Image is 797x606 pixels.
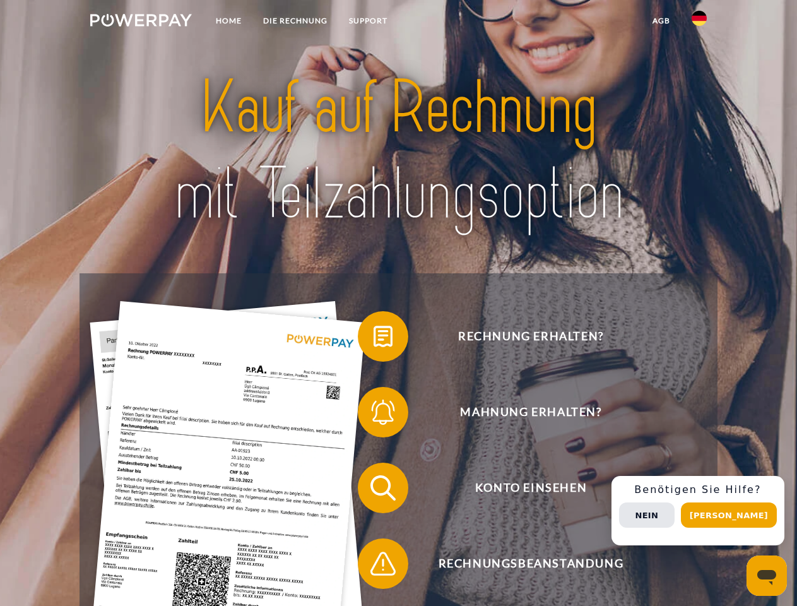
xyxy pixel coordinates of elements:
button: Mahnung erhalten? [358,387,686,437]
button: Konto einsehen [358,463,686,513]
a: SUPPORT [338,9,398,32]
span: Rechnung erhalten? [376,311,685,362]
h3: Benötigen Sie Hilfe? [619,484,777,496]
img: qb_warning.svg [367,548,399,579]
span: Rechnungsbeanstandung [376,538,685,589]
span: Mahnung erhalten? [376,387,685,437]
a: DIE RECHNUNG [252,9,338,32]
button: Nein [619,502,675,528]
a: Home [205,9,252,32]
div: Schnellhilfe [611,476,784,545]
img: title-powerpay_de.svg [121,61,676,242]
button: Rechnung erhalten? [358,311,686,362]
iframe: Schaltfläche zum Öffnen des Messaging-Fensters [747,555,787,596]
a: agb [642,9,681,32]
img: qb_bell.svg [367,396,399,428]
img: qb_bill.svg [367,321,399,352]
button: [PERSON_NAME] [681,502,777,528]
button: Rechnungsbeanstandung [358,538,686,589]
img: de [692,11,707,26]
img: qb_search.svg [367,472,399,504]
img: logo-powerpay-white.svg [90,14,192,27]
span: Konto einsehen [376,463,685,513]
